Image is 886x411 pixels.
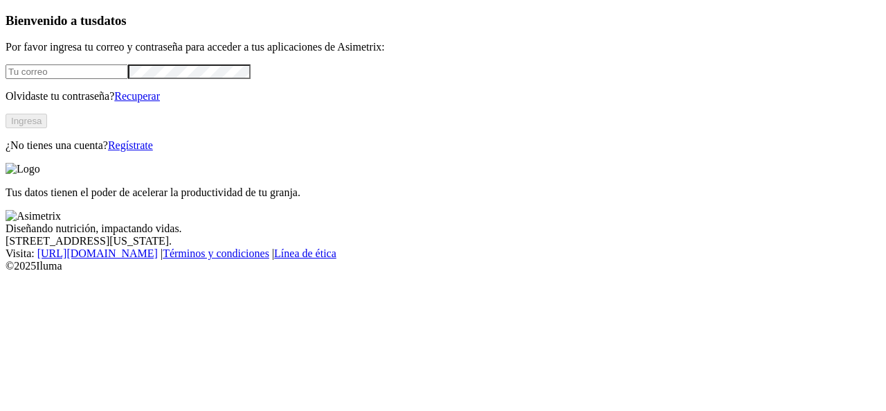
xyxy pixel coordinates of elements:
[6,64,128,79] input: Tu correo
[6,235,880,247] div: [STREET_ADDRESS][US_STATE].
[6,222,880,235] div: Diseñando nutrición, impactando vidas.
[114,90,160,102] a: Recuperar
[6,114,47,128] button: Ingresa
[6,260,880,272] div: © 2025 Iluma
[6,186,880,199] p: Tus datos tienen el poder de acelerar la productividad de tu granja.
[6,210,61,222] img: Asimetrix
[6,139,880,152] p: ¿No tienes una cuenta?
[6,13,880,28] h3: Bienvenido a tus
[97,13,127,28] span: datos
[37,247,158,259] a: [URL][DOMAIN_NAME]
[6,247,880,260] div: Visita : | |
[6,90,880,103] p: Olvidaste tu contraseña?
[108,139,153,151] a: Regístrate
[6,163,40,175] img: Logo
[163,247,269,259] a: Términos y condiciones
[274,247,336,259] a: Línea de ética
[6,41,880,53] p: Por favor ingresa tu correo y contraseña para acceder a tus aplicaciones de Asimetrix:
